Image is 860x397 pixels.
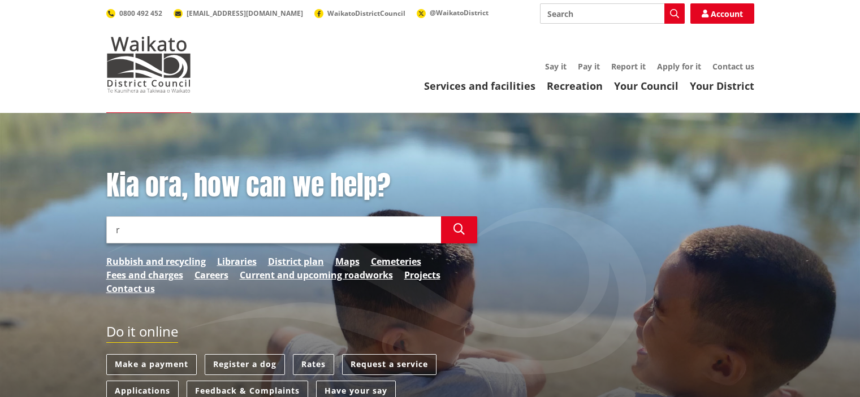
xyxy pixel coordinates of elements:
input: Search input [540,3,685,24]
a: Contact us [712,61,754,72]
span: [EMAIL_ADDRESS][DOMAIN_NAME] [187,8,303,18]
a: Libraries [217,255,257,268]
span: 0800 492 452 [119,8,162,18]
span: WaikatoDistrictCouncil [327,8,405,18]
a: Apply for it [657,61,701,72]
a: Current and upcoming roadworks [240,268,393,282]
h1: Kia ora, how can we help? [106,169,477,202]
a: Make a payment [106,354,197,375]
iframe: Messenger Launcher [808,350,849,390]
a: Fees and charges [106,268,183,282]
input: Search input [106,216,441,243]
a: Register a dog [205,354,285,375]
a: 0800 492 452 [106,8,162,18]
a: Rates [293,354,334,375]
a: Report it [611,61,646,72]
a: Projects [404,268,440,282]
a: [EMAIL_ADDRESS][DOMAIN_NAME] [174,8,303,18]
a: Account [690,3,754,24]
a: Your Council [614,79,679,93]
a: Rubbish and recycling [106,255,206,268]
a: Services and facilities [424,79,535,93]
a: WaikatoDistrictCouncil [314,8,405,18]
a: Request a service [342,354,437,375]
a: Recreation [547,79,603,93]
a: District plan [268,255,324,268]
a: Pay it [578,61,600,72]
a: @WaikatoDistrict [417,8,489,18]
img: Waikato District Council - Te Kaunihera aa Takiwaa o Waikato [106,36,191,93]
a: Cemeteries [371,255,421,268]
a: Say it [545,61,567,72]
span: @WaikatoDistrict [430,8,489,18]
a: Maps [335,255,360,268]
a: Contact us [106,282,155,295]
h2: Do it online [106,324,178,343]
a: Careers [195,268,228,282]
a: Your District [690,79,754,93]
